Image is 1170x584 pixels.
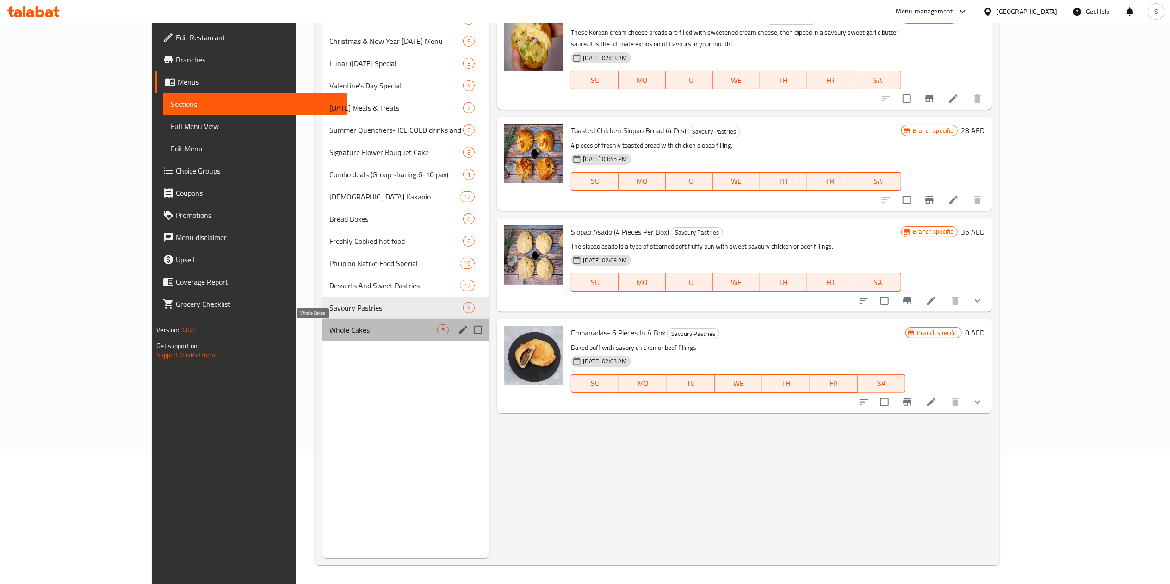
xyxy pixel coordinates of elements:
[176,232,340,243] span: Menu disclaimer
[909,227,957,236] span: Branch specific
[329,169,463,180] span: Combo deals (Group sharing 6-10 pax)
[571,27,901,50] p: These Korean cream cheese breads are filled with sweetened cream cheese, then dipped in a savoury...
[155,26,347,49] a: Edit Restaurant
[329,36,463,47] div: Christmas & New Year 2025 Menu
[463,147,475,158] div: items
[669,74,709,87] span: TU
[997,6,1058,17] div: [GEOGRAPHIC_DATA]
[571,225,669,239] span: Siopao Asado (4 Pieces Per Box)
[155,293,347,315] a: Grocery Checklist
[460,259,474,268] span: 16
[579,256,631,265] span: [DATE] 02:03 AM
[322,52,489,75] div: Lunar ([DATE] Special3
[460,280,475,291] div: items
[854,71,902,89] button: SA
[463,124,475,136] div: items
[909,126,957,135] span: Branch specific
[571,71,619,89] button: SU
[897,89,916,108] span: Select to update
[329,258,460,269] span: Philipino Native Food Special
[504,124,563,183] img: Toasted Chicken Siopao Bread (4 Pcs)
[171,121,340,132] span: Full Menu View
[463,302,475,313] div: items
[811,174,851,188] span: FR
[329,324,437,335] span: Whole Cakes
[807,71,854,89] button: FR
[181,324,195,336] span: 1.0.0
[764,174,804,188] span: TH
[322,297,489,319] div: Savoury Pastries4
[619,71,666,89] button: MO
[966,87,989,110] button: delete
[329,280,460,291] span: Desserts And Sweet Pastries
[329,302,463,313] span: Savoury Pastries
[571,326,665,340] span: Empanadas- 6 Pieces In A Box
[155,204,347,226] a: Promotions
[575,377,615,390] span: SU
[464,37,474,46] span: 9
[163,115,347,137] a: Full Menu View
[464,304,474,312] span: 4
[918,87,941,110] button: Branch-specific-item
[807,273,854,292] button: FR
[575,276,615,289] span: SU
[329,236,463,247] span: Freshly Cooked hot food
[918,189,941,211] button: Branch-specific-item
[688,126,740,137] span: Savoury Pastries
[504,326,563,385] img: Empanadas- 6 Pieces In A Box
[858,174,898,188] span: SA
[926,397,937,408] a: Edit menu item
[329,191,460,202] span: [DEMOGRAPHIC_DATA] Kakanin
[156,340,199,352] span: Get support on:
[671,227,723,238] span: Savoury Pastries
[463,36,475,47] div: items
[322,186,489,208] div: [DEMOGRAPHIC_DATA] Kakanin12
[972,397,983,408] svg: Show Choices
[438,326,448,335] span: 5
[329,102,463,113] span: [DATE] Meals & Treats
[156,324,179,336] span: Version:
[178,76,340,87] span: Menus
[666,71,713,89] button: TU
[575,174,615,188] span: SU
[329,124,463,136] span: Summer Quenchers- ICE COLD drinks and desserts
[329,191,460,202] div: Filipino Kakanin
[322,163,489,186] div: Combo deals (Group sharing 6-10 pax)1
[717,276,756,289] span: WE
[715,374,762,393] button: WE
[875,291,894,311] span: Select to update
[713,71,760,89] button: WE
[155,71,347,93] a: Menus
[464,215,474,224] span: 8
[668,329,719,339] span: Savoury Pastries
[896,6,953,17] div: Menu-management
[961,12,985,25] h6: 35 AED
[858,276,898,289] span: SA
[571,374,619,393] button: SU
[961,225,985,238] h6: 35 AED
[948,194,959,205] a: Edit menu item
[718,377,759,390] span: WE
[666,273,713,292] button: TU
[322,274,489,297] div: Desserts And Sweet Pastries17
[575,74,615,87] span: SU
[464,170,474,179] span: 1
[619,273,666,292] button: MO
[176,298,340,310] span: Grocery Checklist
[713,172,760,191] button: WE
[322,97,489,119] div: [DATE] Meals & Treats2
[464,126,474,135] span: 6
[966,326,985,339] h6: 0 AED
[972,295,983,306] svg: Show Choices
[571,273,619,292] button: SU
[463,102,475,113] div: items
[155,49,347,71] a: Branches
[329,147,463,158] span: Signature Flower Bouquet Cake
[322,4,489,345] nav: Menu sections
[944,391,966,413] button: delete
[464,104,474,112] span: 2
[322,230,489,252] div: Freshly Cooked hot food6
[155,182,347,204] a: Coupons
[163,93,347,115] a: Sections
